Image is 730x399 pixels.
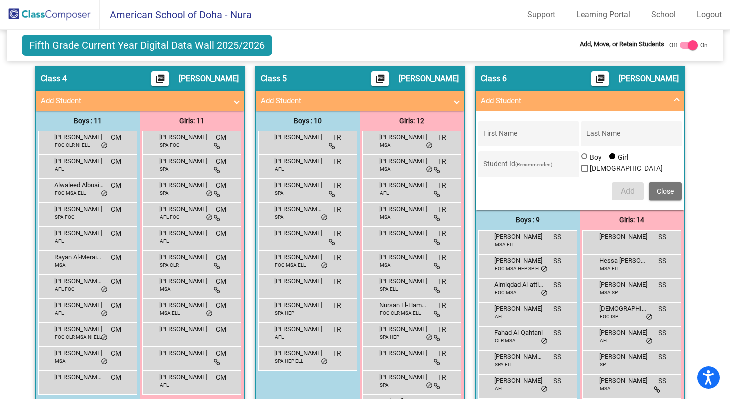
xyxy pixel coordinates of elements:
span: do_not_disturb_alt [101,190,108,198]
span: SS [658,376,666,386]
span: CM [216,300,226,311]
span: [PERSON_NAME] [54,300,104,310]
span: [PERSON_NAME] [494,232,544,242]
span: CM [216,324,226,335]
span: do_not_disturb_alt [541,265,548,273]
span: [PERSON_NAME] [54,348,104,358]
span: Rayan Al-Meraikhi [54,252,104,262]
span: [PERSON_NAME] [379,156,429,166]
span: CM [216,132,226,143]
span: TR [438,180,446,191]
div: Add Student [476,111,684,210]
span: CM [111,252,121,263]
span: Add [621,186,635,196]
span: MSA [380,141,391,149]
span: SS [658,256,666,266]
span: [PERSON_NAME] [379,252,429,262]
span: Class 4 [41,74,67,84]
span: [PERSON_NAME] [159,204,209,214]
mat-icon: picture_as_pdf [374,74,386,88]
span: SPA [160,165,169,173]
span: CM [216,276,226,287]
span: [PERSON_NAME] [599,376,649,386]
button: Print Students Details [151,71,169,86]
span: [PERSON_NAME] [159,132,209,142]
span: TR [438,132,446,143]
span: SS [658,280,666,290]
span: AFL [275,333,284,341]
span: TR [438,348,446,359]
mat-panel-title: Add Student [261,95,447,107]
span: do_not_disturb_alt [101,310,108,318]
span: American School of Doha - Nura [100,7,252,23]
span: CM [111,324,121,335]
span: [PERSON_NAME] [379,204,429,214]
span: SP [600,361,606,368]
span: [PERSON_NAME] [159,324,209,334]
span: Fifth Grade Current Year Digital Data Wall 2025/2026 [22,35,272,56]
span: FOC CLR NI ELL [55,141,90,149]
span: SPA [275,213,284,221]
div: Girl [617,152,628,162]
span: TR [333,132,341,143]
span: SS [553,352,561,362]
span: do_not_disturb_alt [426,334,433,342]
span: TR [438,156,446,167]
span: MSA [380,261,391,269]
span: SS [553,256,561,266]
span: [PERSON_NAME] [159,228,209,238]
span: [PERSON_NAME] [159,180,209,190]
span: AFL [55,309,64,317]
span: Nursan El-Hammali [379,300,429,310]
span: Alwaleed Albuainain [54,180,104,190]
span: [PERSON_NAME] [274,252,324,262]
div: Boys : 11 [36,111,140,131]
a: School [643,7,684,23]
span: [PERSON_NAME] [PERSON_NAME] [494,352,544,362]
span: SS [658,304,666,314]
span: [PERSON_NAME] [379,180,429,190]
span: AFL [55,237,64,245]
span: AFL [600,337,609,344]
span: SPA FOC [55,213,75,221]
span: MSA [380,165,391,173]
span: SPA [380,381,389,389]
span: SPA FOC [160,141,180,149]
span: SPA HEP ELL [275,357,303,365]
span: Class 6 [481,74,507,84]
span: AFL FOC [160,213,180,221]
span: [PERSON_NAME] [54,132,104,142]
input: First Name [483,133,573,141]
span: CM [216,156,226,167]
span: MSA [55,357,66,365]
span: FOC MSA [495,289,517,296]
div: Girls: 11 [140,111,244,131]
span: FOC MSA HEP SP ELL [495,265,543,272]
span: SS [553,328,561,338]
span: [PERSON_NAME] De Lama [54,372,104,382]
span: CM [216,180,226,191]
span: [PERSON_NAME] [599,280,649,290]
span: CM [216,252,226,263]
span: [PERSON_NAME] [379,372,429,382]
span: do_not_disturb_alt [541,385,548,393]
span: do_not_disturb_alt [646,337,653,345]
span: [PERSON_NAME] [274,348,324,358]
span: [PERSON_NAME] de [PERSON_NAME] [274,204,324,214]
span: AFL [275,165,284,173]
span: CM [111,204,121,215]
span: [PERSON_NAME] [494,256,544,266]
span: TR [333,324,341,335]
mat-expansion-panel-header: Add Student [476,91,684,111]
span: SS [553,280,561,290]
span: [PERSON_NAME] [274,132,324,142]
mat-icon: picture_as_pdf [154,74,166,88]
span: [PERSON_NAME] [159,348,209,358]
mat-expansion-panel-header: Add Student [256,91,464,111]
span: [PERSON_NAME] [379,348,429,358]
span: MSA ELL [160,309,180,317]
div: Boys : 10 [256,111,360,131]
span: CM [111,300,121,311]
span: CM [111,348,121,359]
span: AFL [495,313,504,320]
